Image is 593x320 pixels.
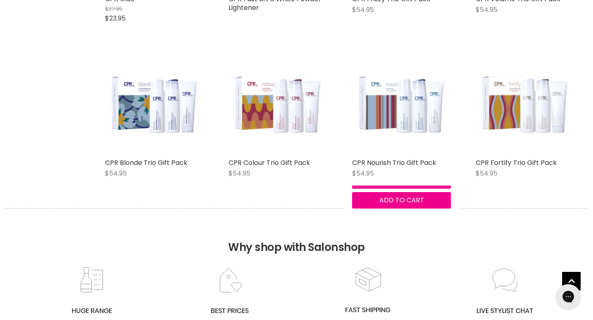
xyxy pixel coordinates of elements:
[352,5,374,14] span: $54.95
[105,158,187,167] a: CPR Blonde Trio Gift Pack
[229,158,310,167] a: CPR Colour Trio Gift Pack
[352,158,436,167] a: CPR Nourish Trio Gift Pack
[105,56,204,154] img: CPR Blonde Trio Gift Pack
[105,5,122,13] span: $27.95
[352,56,451,154] img: CPR Nourish Trio Gift Pack
[229,56,327,154] img: CPR Colour Trio Gift Pack
[562,272,581,290] a: Back to top
[476,158,557,167] a: CPR Fortify Trio Gift Pack
[476,56,574,154] img: CPR Fortify Trio Gift Pack
[105,169,127,178] span: $54.95
[552,281,585,312] iframe: Gorgias live chat messenger
[352,192,451,209] button: Add to cart
[476,5,497,14] span: $54.95
[379,195,424,205] span: Add to cart
[105,14,126,23] span: $23.95
[476,169,497,178] span: $54.95
[562,272,581,293] span: Back to top
[352,169,374,178] span: $54.95
[229,169,250,178] span: $54.95
[4,208,589,266] h2: Why shop with Salonshop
